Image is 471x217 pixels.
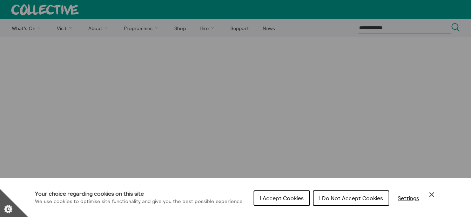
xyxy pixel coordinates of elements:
button: Close Cookie Control [428,190,436,199]
h1: Your choice regarding cookies on this site [35,189,244,198]
button: I Accept Cookies [254,190,310,206]
button: Settings [392,191,425,205]
p: We use cookies to optimise site functionality and give you the best possible experience. [35,198,244,205]
button: I Do Not Accept Cookies [313,190,389,206]
span: Settings [398,195,419,202]
span: I Do Not Accept Cookies [319,195,383,202]
span: I Accept Cookies [260,195,304,202]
